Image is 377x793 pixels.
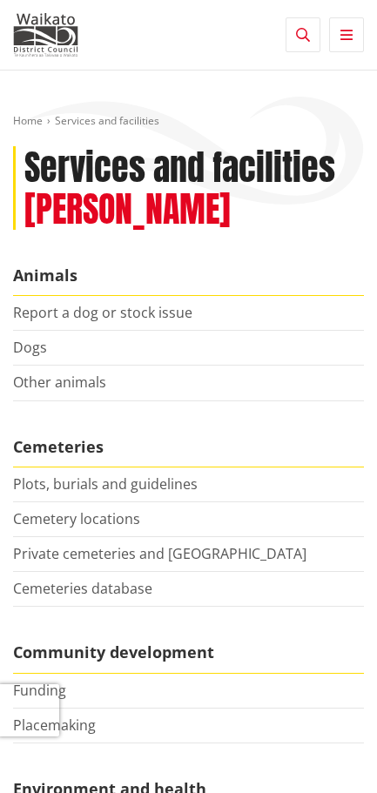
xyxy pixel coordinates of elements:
[13,256,364,296] a: Animals
[13,13,78,57] img: Waikato District Council - Te Kaunihera aa Takiwaa o Waikato
[13,544,306,563] a: Private cemeteries and [GEOGRAPHIC_DATA]
[13,633,364,673] a: Community development
[13,579,152,598] a: Cemeteries database
[13,509,140,528] a: Cemetery locations
[13,303,192,322] a: Report a dog or stock issue
[24,146,335,188] h1: Services and facilities
[297,720,360,783] iframe: Messenger Launcher
[13,113,43,128] a: Home
[24,188,231,230] h2: [PERSON_NAME]
[13,474,198,494] a: Plots, burials and guidelines
[13,373,106,392] a: Other animals
[13,114,364,129] nav: breadcrumb
[13,427,364,467] a: Cemeteries
[55,113,159,128] span: Services and facilities
[13,338,47,357] a: Dogs
[13,681,66,700] a: Funding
